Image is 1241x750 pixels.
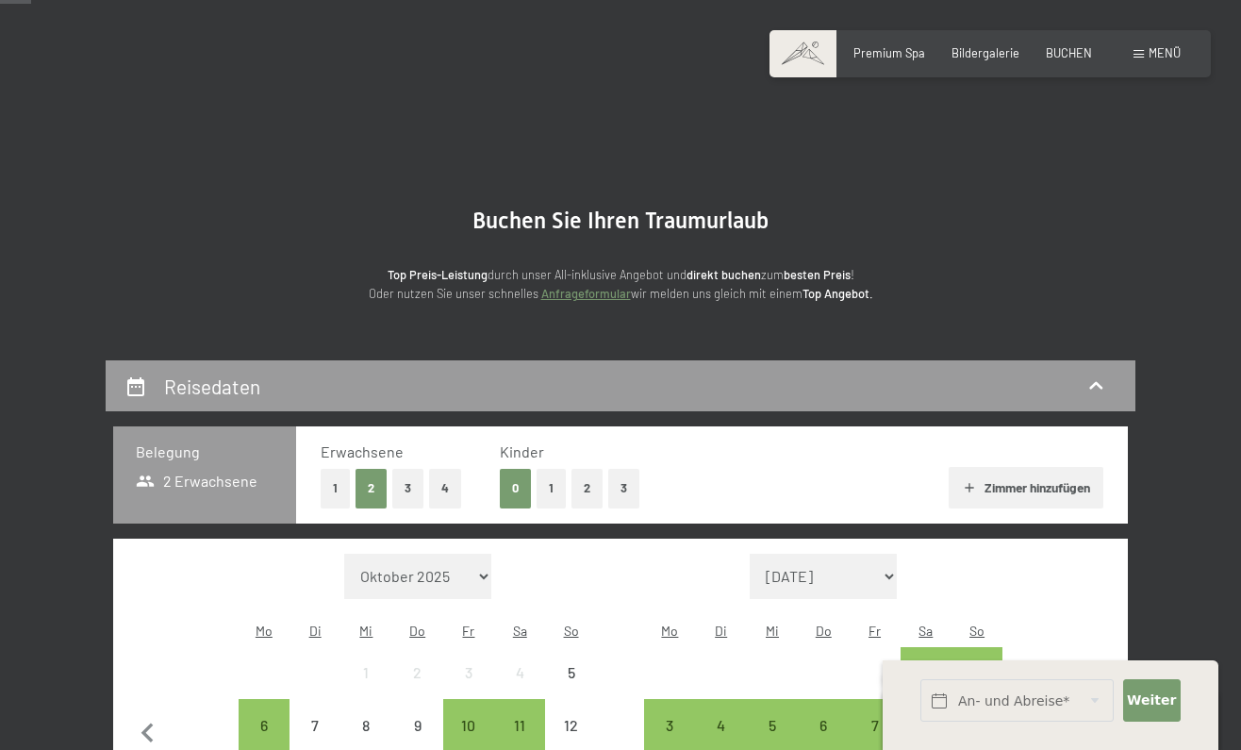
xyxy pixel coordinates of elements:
button: 4 [429,469,461,508]
div: Wed Nov 05 2025 [747,699,798,750]
div: Anreise nicht möglich [494,647,545,698]
span: Weiter [1127,692,1176,710]
div: Anreise nicht möglich [443,647,494,698]
div: Tue Nov 04 2025 [696,699,747,750]
div: 2 [394,665,441,712]
abbr: Mittwoch [359,623,372,639]
div: Sat Oct 11 2025 [494,699,545,750]
div: 1 [342,665,389,712]
strong: Top Angebot. [803,286,873,301]
div: Anreise möglich [849,699,900,750]
div: Sun Oct 12 2025 [545,699,596,750]
div: Fri Nov 07 2025 [849,699,900,750]
abbr: Samstag [513,623,527,639]
div: Anreise möglich [644,699,695,750]
a: Premium Spa [853,45,925,60]
p: durch unser All-inklusive Angebot und zum ! Oder nutzen Sie unser schnelles wir melden uns gleich... [243,265,998,304]
div: Sun Nov 02 2025 [951,647,1002,698]
div: Tue Oct 07 2025 [290,699,340,750]
button: 3 [392,469,423,508]
button: 2 [356,469,387,508]
abbr: Sonntag [564,623,579,639]
abbr: Mittwoch [766,623,779,639]
div: 3 [445,665,492,712]
abbr: Freitag [869,623,881,639]
div: Anreise möglich [239,699,290,750]
span: Buchen Sie Ihren Traumurlaub [472,208,769,234]
abbr: Freitag [462,623,474,639]
div: Fri Oct 10 2025 [443,699,494,750]
div: Anreise möglich [798,699,849,750]
div: Wed Oct 08 2025 [340,699,391,750]
div: 4 [496,665,543,712]
button: Zimmer hinzufügen [949,467,1102,508]
abbr: Samstag [918,623,933,639]
h3: Belegung [136,442,273,462]
strong: direkt buchen [687,267,761,282]
div: Anreise möglich [951,647,1002,698]
button: Weiter [1123,679,1182,722]
div: Mon Nov 03 2025 [644,699,695,750]
div: Thu Oct 02 2025 [392,647,443,698]
div: Anreise nicht möglich [340,699,391,750]
div: 5 [547,665,594,712]
button: 1 [537,469,566,508]
strong: besten Preis [784,267,851,282]
div: Wed Oct 01 2025 [340,647,391,698]
div: Anreise nicht möglich [340,647,391,698]
button: 2 [571,469,603,508]
span: Kinder [500,442,544,460]
div: Sat Nov 01 2025 [901,647,951,698]
abbr: Sonntag [969,623,985,639]
button: 3 [608,469,639,508]
a: BUCHEN [1046,45,1092,60]
a: Bildergalerie [951,45,1019,60]
abbr: Montag [661,623,678,639]
span: Menü [1149,45,1181,60]
div: Anreise möglich [443,699,494,750]
div: Anreise möglich [747,699,798,750]
div: Thu Oct 09 2025 [392,699,443,750]
div: Anreise nicht möglich [545,647,596,698]
div: Anreise nicht möglich [545,699,596,750]
button: 0 [500,469,531,508]
span: Erwachsene [321,442,404,460]
div: Anreise möglich [901,647,951,698]
abbr: Dienstag [715,623,727,639]
abbr: Donnerstag [816,623,832,639]
strong: Top Preis-Leistung [388,267,488,282]
div: Anreise möglich [696,699,747,750]
h2: Reisedaten [164,375,260,398]
div: Mon Oct 06 2025 [239,699,290,750]
div: Sat Oct 04 2025 [494,647,545,698]
button: 1 [321,469,350,508]
abbr: Dienstag [309,623,322,639]
div: Fri Oct 03 2025 [443,647,494,698]
span: 2 Erwachsene [136,471,257,492]
div: Anreise nicht möglich [392,699,443,750]
div: Anreise möglich [494,699,545,750]
div: Anreise nicht möglich [290,699,340,750]
abbr: Montag [256,623,273,639]
a: Anfrageformular [541,286,631,301]
div: Sun Oct 05 2025 [545,647,596,698]
div: Anreise nicht möglich [392,647,443,698]
div: Thu Nov 06 2025 [798,699,849,750]
abbr: Donnerstag [409,623,425,639]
